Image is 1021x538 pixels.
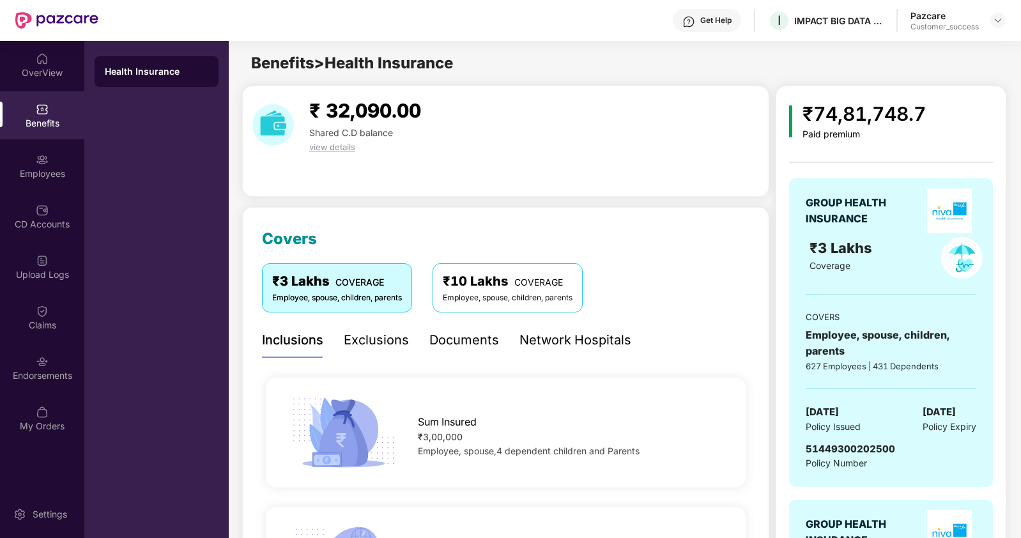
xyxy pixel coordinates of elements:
[927,188,972,233] img: insurerLogo
[789,105,792,137] img: icon
[806,457,867,468] span: Policy Number
[802,99,926,129] div: ₹74,81,748.7
[36,355,49,368] img: svg+xml;base64,PHN2ZyBpZD0iRW5kb3JzZW1lbnRzIiB4bWxucz0iaHR0cDovL3d3dy53My5vcmcvMjAwMC9zdmciIHdpZH...
[778,13,781,28] span: I
[806,327,976,359] div: Employee, spouse, children, parents
[993,15,1003,26] img: svg+xml;base64,PHN2ZyBpZD0iRHJvcGRvd24tMzJ4MzIiIHhtbG5zPSJodHRwOi8vd3d3LnczLm9yZy8yMDAwL3N2ZyIgd2...
[810,240,876,256] span: ₹3 Lakhs
[443,272,572,291] div: ₹10 Lakhs
[309,99,421,122] span: ₹ 32,090.00
[36,103,49,116] img: svg+xml;base64,PHN2ZyBpZD0iQmVuZWZpdHMiIHhtbG5zPSJodHRwOi8vd3d3LnczLm9yZy8yMDAwL3N2ZyIgd2lkdGg9Ij...
[309,142,355,152] span: view details
[36,406,49,419] img: svg+xml;base64,PHN2ZyBpZD0iTXlfT3JkZXJzIiBkYXRhLW5hbWU9Ik15IE9yZGVycyIgeG1sbnM9Imh0dHA6Ly93d3cudz...
[13,508,26,521] img: svg+xml;base64,PHN2ZyBpZD0iU2V0dGluZy0yMHgyMCIgeG1sbnM9Imh0dHA6Ly93d3cudzMub3JnLzIwMDAvc3ZnIiB3aW...
[806,311,976,323] div: COVERS
[806,360,976,373] div: 627 Employees | 431 Dependents
[418,445,640,456] span: Employee, spouse,4 dependent children and Parents
[923,420,976,434] span: Policy Expiry
[335,277,384,288] span: COVERAGE
[806,404,839,420] span: [DATE]
[36,153,49,166] img: svg+xml;base64,PHN2ZyBpZD0iRW1wbG95ZWVzIiB4bWxucz0iaHR0cDovL3d3dy53My5vcmcvMjAwMC9zdmciIHdpZHRoPS...
[941,237,983,279] img: policyIcon
[418,430,725,444] div: ₹3,00,000
[36,204,49,217] img: svg+xml;base64,PHN2ZyBpZD0iQ0RfQWNjb3VudHMiIGRhdGEtbmFtZT0iQ0QgQWNjb3VudHMiIHhtbG5zPSJodHRwOi8vd3...
[418,414,477,430] span: Sum Insured
[429,330,499,350] div: Documents
[288,394,400,472] img: icon
[700,15,732,26] div: Get Help
[105,65,208,78] div: Health Insurance
[519,330,631,350] div: Network Hospitals
[344,330,409,350] div: Exclusions
[810,260,850,271] span: Coverage
[252,104,294,146] img: download
[910,10,979,22] div: Pazcare
[262,229,317,248] span: Covers
[272,272,402,291] div: ₹3 Lakhs
[36,254,49,267] img: svg+xml;base64,PHN2ZyBpZD0iVXBsb2FkX0xvZ3MiIGRhdGEtbmFtZT0iVXBsb2FkIExvZ3MiIHhtbG5zPSJodHRwOi8vd3...
[806,443,895,455] span: 51449300202500
[36,305,49,318] img: svg+xml;base64,PHN2ZyBpZD0iQ2xhaW0iIHhtbG5zPSJodHRwOi8vd3d3LnczLm9yZy8yMDAwL3N2ZyIgd2lkdGg9IjIwIi...
[514,277,563,288] span: COVERAGE
[794,15,884,27] div: IMPACT BIG DATA ANALYSIS PRIVATE LIMITED
[29,508,71,521] div: Settings
[272,292,402,304] div: Employee, spouse, children, parents
[15,12,98,29] img: New Pazcare Logo
[682,15,695,28] img: svg+xml;base64,PHN2ZyBpZD0iSGVscC0zMngzMiIgeG1sbnM9Imh0dHA6Ly93d3cudzMub3JnLzIwMDAvc3ZnIiB3aWR0aD...
[443,292,572,304] div: Employee, spouse, children, parents
[806,195,917,227] div: GROUP HEALTH INSURANCE
[309,127,393,138] span: Shared C.D balance
[36,52,49,65] img: svg+xml;base64,PHN2ZyBpZD0iSG9tZSIgeG1sbnM9Imh0dHA6Ly93d3cudzMub3JnLzIwMDAvc3ZnIiB3aWR0aD0iMjAiIG...
[806,420,861,434] span: Policy Issued
[910,22,979,32] div: Customer_success
[802,129,926,140] div: Paid premium
[923,404,956,420] span: [DATE]
[262,330,323,350] div: Inclusions
[251,54,453,72] span: Benefits > Health Insurance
